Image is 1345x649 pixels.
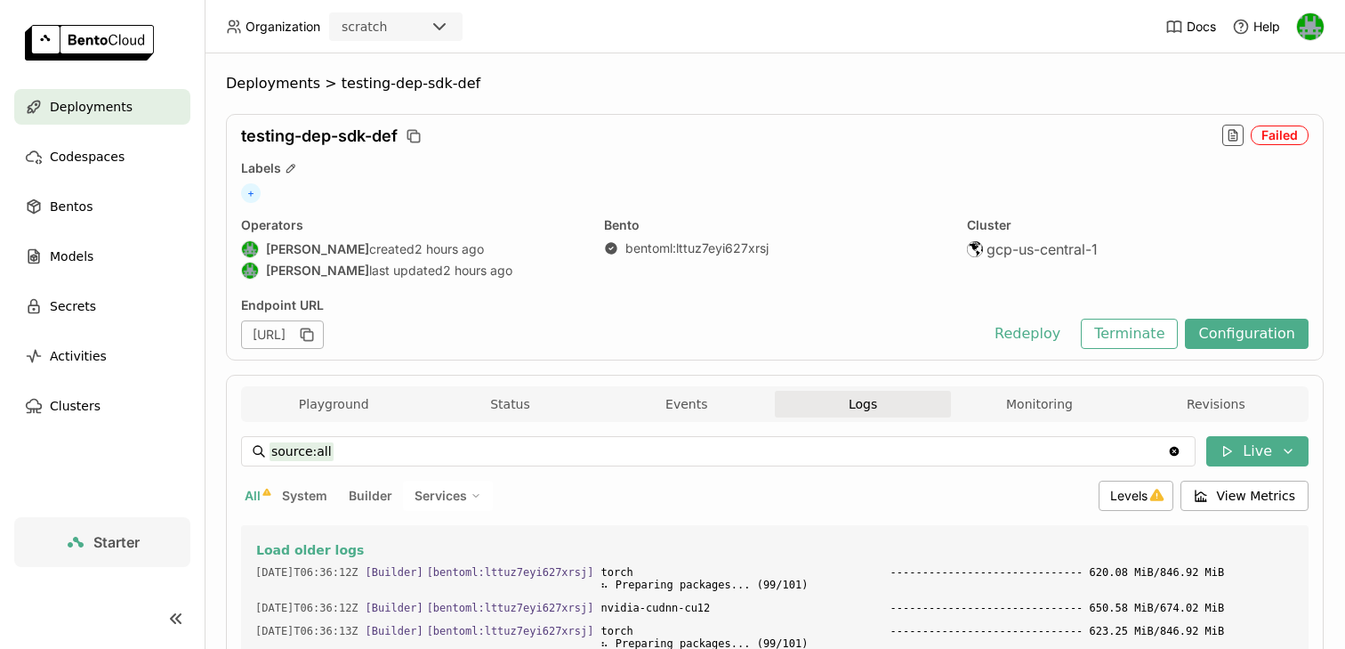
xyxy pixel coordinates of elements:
[1297,13,1324,40] img: Sean Hickey
[604,217,946,233] div: Bento
[320,75,342,93] span: >
[255,598,358,618] span: 2025-09-23T06:36:12.962Z
[366,566,423,579] span: [Builder]
[241,297,972,313] div: Endpoint URL
[241,320,324,349] div: [URL]
[1099,481,1173,511] div: Levels
[278,484,331,507] button: System
[266,263,369,279] strong: [PERSON_NAME]
[981,319,1074,349] button: Redeploy
[14,388,190,424] a: Clusters
[987,240,1098,258] span: gcp-us-central-1
[241,240,583,258] div: created
[415,241,484,257] span: 2 hours ago
[349,488,392,503] span: Builder
[256,542,364,558] span: Load older logs
[1165,18,1216,36] a: Docs
[1110,488,1148,503] span: Levels
[255,539,1294,561] button: Load older logs
[1128,391,1304,418] button: Revisions
[849,396,877,412] span: Logs
[50,345,107,367] span: Activities
[14,338,190,374] a: Activities
[25,25,154,61] img: logo
[1185,319,1309,349] button: Configuration
[241,262,583,280] div: last updated
[600,598,1294,618] span: nvidia-cudnn-cu12 ------------------------------ 650.58 MiB/674.02 MiB
[226,75,320,93] span: Deployments
[14,517,190,567] a: Starter
[427,602,594,614] span: [bentoml:lttuz7eyi627xrsj]
[241,126,398,146] span: testing-dep-sdk-def
[1187,19,1216,35] span: Docs
[600,563,1294,595] span: torch ------------------------------ 620.08 MiB/846.92 MiB ⠦ Preparing packages... (99/101)
[242,263,258,279] img: Sean Hickey
[366,625,423,637] span: [Builder]
[625,240,769,256] a: bentoml:lttuz7eyi627xrsj
[50,395,101,417] span: Clusters
[422,391,598,418] button: Status
[1167,444,1181,458] svg: Clear value
[427,625,594,637] span: [bentoml:lttuz7eyi627xrsj]
[241,183,261,203] span: +
[14,288,190,324] a: Secrets
[241,160,1309,176] div: Labels
[1081,319,1178,349] button: Terminate
[255,621,358,641] span: 2025-09-23T06:36:13.012Z
[389,19,391,37] input: Selected scratch.
[14,189,190,224] a: Bentos
[14,239,190,274] a: Models
[1253,19,1280,35] span: Help
[345,484,396,507] button: Builder
[342,18,387,36] div: scratch
[366,602,423,614] span: [Builder]
[93,533,140,551] span: Starter
[245,488,261,503] span: All
[951,391,1127,418] button: Monitoring
[427,566,594,579] span: [bentoml:lttuz7eyi627xrsj]
[270,437,1167,466] input: Search
[242,241,258,257] img: Sean Hickey
[443,263,512,279] span: 2 hours ago
[50,96,133,118] span: Deployments
[226,75,1324,93] nav: Breadcrumbs navigation
[1180,481,1309,511] button: View Metrics
[50,196,93,217] span: Bentos
[1206,436,1309,466] button: Live
[246,19,320,35] span: Organization
[1217,487,1296,505] span: View Metrics
[50,146,125,167] span: Codespaces
[1251,126,1309,145] div: Failed
[50,296,96,317] span: Secrets
[415,488,467,504] span: Services
[266,241,369,257] strong: [PERSON_NAME]
[246,391,422,418] button: Playground
[14,89,190,125] a: Deployments
[967,217,1309,233] div: Cluster
[403,481,493,511] div: Services
[342,75,480,93] span: testing-dep-sdk-def
[50,246,93,267] span: Models
[241,484,264,507] button: All
[599,391,775,418] button: Events
[1232,18,1280,36] div: Help
[255,563,358,582] span: 2025-09-23T06:36:12.962Z
[282,488,327,503] span: System
[241,217,583,233] div: Operators
[14,139,190,174] a: Codespaces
